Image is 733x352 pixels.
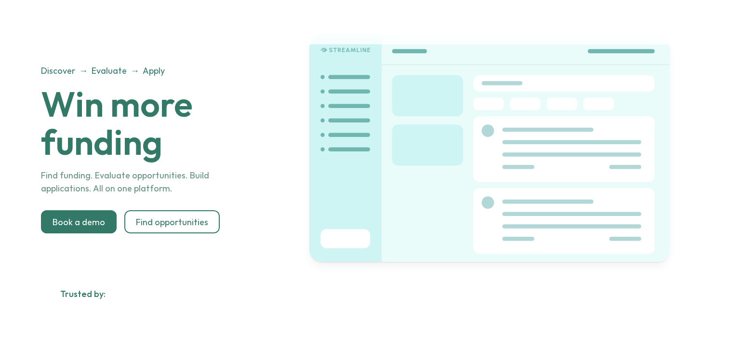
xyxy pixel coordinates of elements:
p: Find funding. Evaluate opportunities. Build applications. All on one platform. [41,169,258,195]
a: Find opportunities [124,211,220,234]
a: STREAMLINE [27,16,107,28]
a: Trust Center [580,14,625,31]
a: Pricing [683,14,706,31]
p: Industries [501,17,534,27]
h1: Win more funding [41,85,282,161]
a: Book a demo [41,211,117,234]
p: Find opportunities [136,217,208,228]
p: STREAMLINE [41,16,107,28]
p: Pricing [683,17,706,27]
p: Book a demo [53,217,105,228]
p: Trust Center [580,17,625,27]
h2: Trusted by: [60,289,106,299]
a: Resources [636,14,672,31]
p: Discover → Evaluate → Apply [41,64,258,77]
p: Resources [636,17,672,27]
p: Product [542,17,569,27]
